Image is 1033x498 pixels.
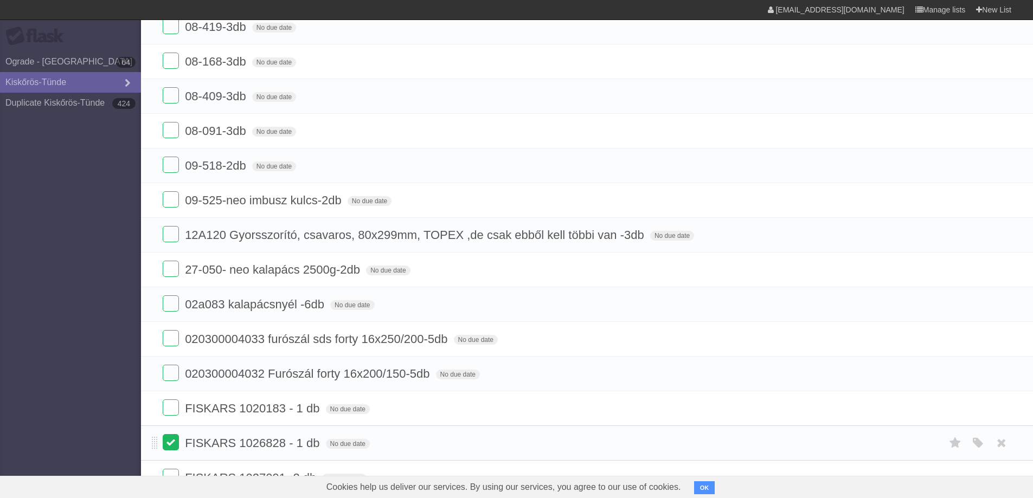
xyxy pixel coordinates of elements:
[945,434,966,452] label: Star task
[185,124,249,138] span: 08-091-3db
[694,481,715,494] button: OK
[185,20,249,34] span: 08-419-3db
[316,476,692,498] span: Cookies help us deliver our services. By using our services, you agree to our use of cookies.
[326,404,370,414] span: No due date
[185,193,344,207] span: 09-525-neo imbusz kulcs-2db
[366,266,410,275] span: No due date
[163,226,179,242] label: Done
[650,231,694,241] span: No due date
[252,127,296,137] span: No due date
[185,436,322,450] span: FISKARS 1026828 - 1 db
[185,367,432,380] span: 020300004032 Furószál forty 16x200/150-5db
[185,297,327,311] span: 02a083 kalapácsnyél -6db
[163,87,179,104] label: Done
[163,434,179,450] label: Done
[185,228,647,242] span: 12A120 Gyorsszorító, csavaros, 80x299mm, TOPEX ,de csak ebből kell többi van -3db
[163,365,179,381] label: Done
[185,89,249,103] span: 08-409-3db
[348,196,392,206] span: No due date
[185,332,450,346] span: 020300004033 furószál sds forty 16x250/200-5db
[116,57,136,68] b: 64
[252,57,296,67] span: No due date
[322,474,366,483] span: No due date
[330,300,374,310] span: No due date
[163,18,179,34] label: Done
[163,469,179,485] label: Done
[163,399,179,416] label: Done
[454,335,498,345] span: No due date
[163,330,179,346] label: Done
[163,295,179,312] label: Done
[185,263,363,276] span: 27-050- neo kalapács 2500g-2db
[252,92,296,102] span: No due date
[252,23,296,33] span: No due date
[185,159,249,172] span: 09-518-2db
[112,98,136,109] b: 424
[163,122,179,138] label: Done
[185,402,322,415] span: FISKARS 1020183 - 1 db
[185,55,249,68] span: 08-168-3db
[163,261,179,277] label: Done
[163,191,179,208] label: Done
[185,471,319,484] span: FISKARS 1027091- 2 db
[436,370,480,379] span: No due date
[163,53,179,69] label: Done
[5,27,70,46] div: Flask
[252,161,296,171] span: No due date
[163,157,179,173] label: Done
[326,439,370,449] span: No due date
